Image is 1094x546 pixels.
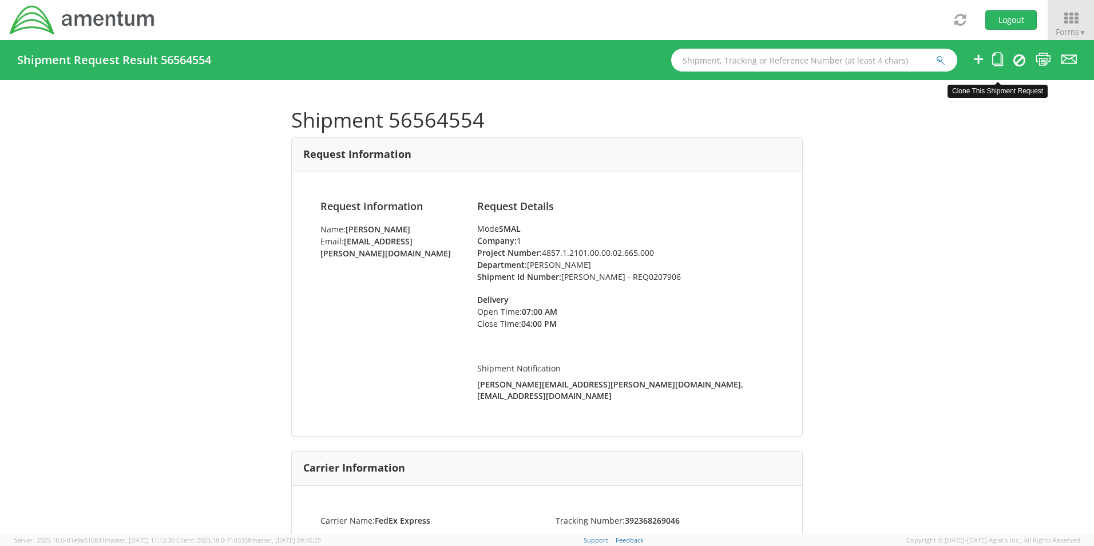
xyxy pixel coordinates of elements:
li: Email: [320,235,460,259]
span: Copyright © [DATE]-[DATE] Agistix Inc., All Rights Reserved [906,536,1080,545]
h3: Request Information [303,149,411,160]
li: Name: [320,223,460,235]
a: Support [584,536,608,544]
li: Tracking Number: [547,515,782,527]
h1: Shipment 56564554 [291,109,803,132]
strong: [PERSON_NAME] [346,224,410,235]
div: Mode [477,223,774,235]
strong: Department: [477,259,527,270]
h4: Request Information [320,201,460,212]
span: master, [DATE] 11:12:30 [105,536,175,544]
strong: [PERSON_NAME][EMAIL_ADDRESS][PERSON_NAME][DOMAIN_NAME], [EMAIL_ADDRESS][DOMAIN_NAME] [477,379,743,401]
li: 4857.1.2101.00.00.02.665.000 [477,247,774,259]
h4: Request Details [477,201,774,212]
span: Forms [1056,26,1086,37]
h4: Shipment Request Result 56564554 [17,54,211,66]
button: Logout [985,10,1037,30]
li: 1 [477,235,774,247]
span: ▼ [1079,27,1086,37]
strong: Shipment Id Number: [477,271,561,282]
li: Carrier Name: [312,515,547,527]
span: Server: 2025.18.0-d1e9a510831 [14,536,175,544]
strong: SMAL [499,223,521,234]
span: master, [DATE] 09:46:25 [251,536,321,544]
h3: Carrier Information [303,462,405,474]
div: Clone This Shipment Request [948,85,1048,98]
h5: Shipment Notification [477,364,774,373]
img: dyn-intl-logo-049831509241104b2a82.png [9,4,156,36]
li: [PERSON_NAME] - REQ0207906 [477,271,774,283]
strong: 07:00 AM [522,306,557,317]
strong: 04:00 PM [521,318,557,329]
strong: Delivery [477,294,509,305]
li: [PERSON_NAME] [477,259,774,271]
strong: Project Number: [477,247,542,258]
li: Open Time: [477,306,592,318]
a: Feedback [616,536,644,544]
span: Client: 2025.18.0-71d3358 [176,536,321,544]
input: Shipment, Tracking or Reference Number (at least 4 chars) [671,49,957,72]
strong: [EMAIL_ADDRESS][PERSON_NAME][DOMAIN_NAME] [320,236,451,259]
strong: Company: [477,235,517,246]
strong: 392368269046 [625,515,680,526]
li: Close Time: [477,318,592,330]
strong: FedEx Express [375,515,430,526]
